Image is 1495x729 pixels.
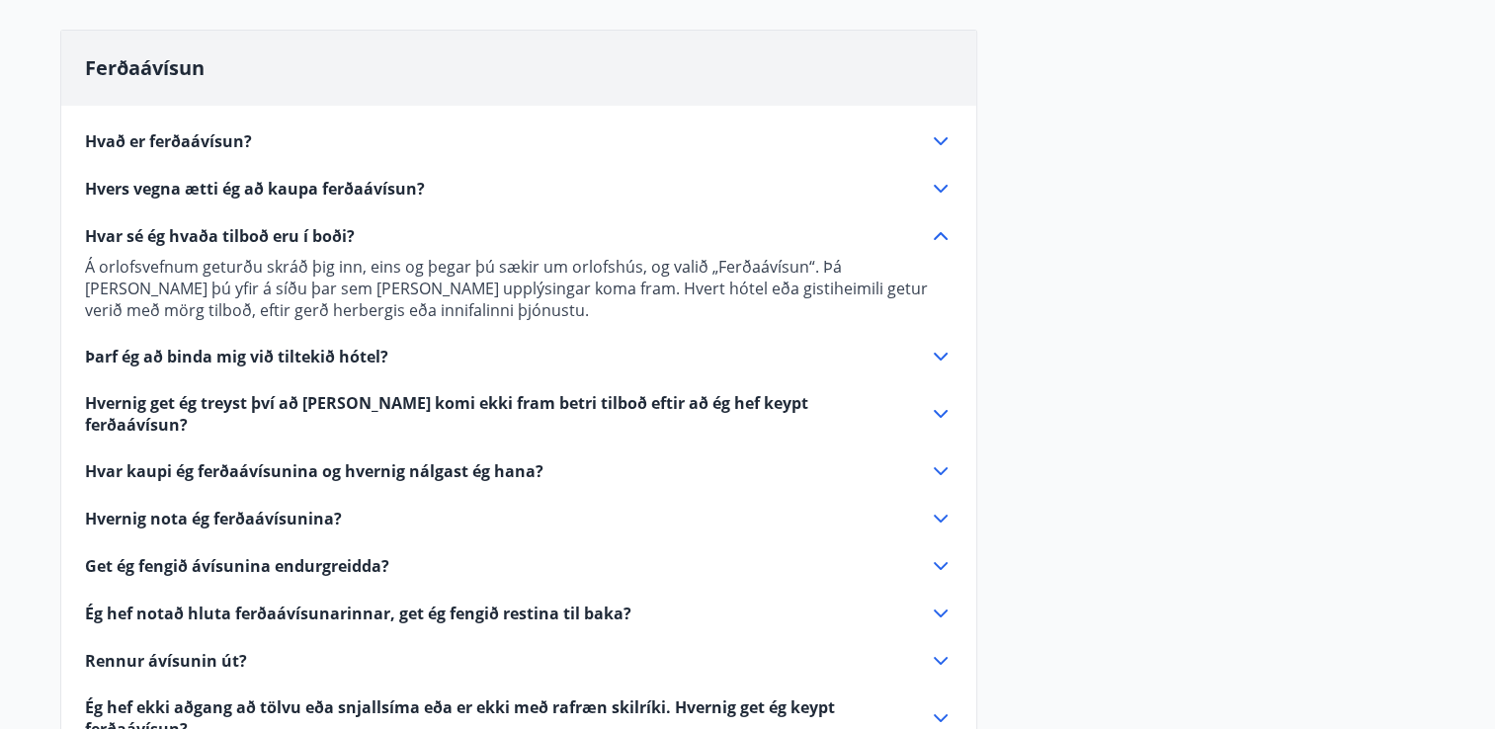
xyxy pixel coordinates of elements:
[85,178,425,200] span: Hvers vegna ætti ég að kaupa ferðaávísun?
[85,129,953,153] div: Hvað er ferðaávísun?
[85,555,389,577] span: Get ég fengið ávísunina endurgreidda?
[85,603,631,624] span: Ég hef notað hluta ferðaávísunarinnar, get ég fengið restina til baka?
[85,392,905,436] span: Hvernig get ég treyst því að [PERSON_NAME] komi ekki fram betri tilboð eftir að ég hef keypt ferð...
[85,256,953,321] p: Á orlofsvefnum geturðu skráð þig inn, eins og þegar þú sækir um orlofshús, og valið „Ferðaávísun“...
[85,248,953,321] div: Hvar sé ég hvaða tilboð eru í boði?
[85,507,953,530] div: Hvernig nota ég ferðaávísunina?
[85,177,953,201] div: Hvers vegna ætti ég að kaupa ferðaávísun?
[85,554,953,578] div: Get ég fengið ávísunina endurgreidda?
[85,392,953,436] div: Hvernig get ég treyst því að [PERSON_NAME] komi ekki fram betri tilboð eftir að ég hef keypt ferð...
[85,225,355,247] span: Hvar sé ég hvaða tilboð eru í boði?
[85,346,388,367] span: Þarf ég að binda mig við tiltekið hótel?
[85,649,953,673] div: Rennur ávísunin út?
[85,345,953,368] div: Þarf ég að binda mig við tiltekið hótel?
[85,650,247,672] span: Rennur ávísunin út?
[85,224,953,248] div: Hvar sé ég hvaða tilboð eru í boði?
[85,459,953,483] div: Hvar kaupi ég ferðaávísunina og hvernig nálgast ég hana?
[85,54,205,81] span: Ferðaávísun
[85,508,342,529] span: Hvernig nota ég ferðaávísunina?
[85,460,543,482] span: Hvar kaupi ég ferðaávísunina og hvernig nálgast ég hana?
[85,602,953,625] div: Ég hef notað hluta ferðaávísunarinnar, get ég fengið restina til baka?
[85,130,252,152] span: Hvað er ferðaávísun?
